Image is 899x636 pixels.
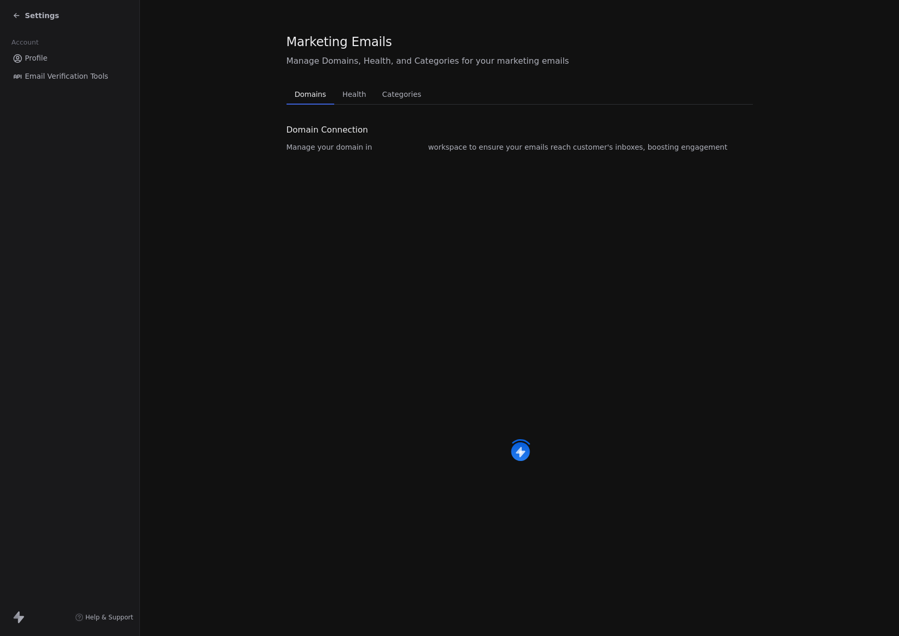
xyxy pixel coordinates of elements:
[573,142,727,152] span: customer's inboxes, boosting engagement
[75,613,133,621] a: Help & Support
[8,50,131,67] a: Profile
[338,87,370,102] span: Health
[287,124,368,136] span: Domain Connection
[378,87,425,102] span: Categories
[85,613,133,621] span: Help & Support
[25,71,108,82] span: Email Verification Tools
[287,142,373,152] span: Manage your domain in
[7,35,43,50] span: Account
[25,10,59,21] span: Settings
[287,34,392,50] span: Marketing Emails
[12,10,59,21] a: Settings
[287,55,753,67] span: Manage Domains, Health, and Categories for your marketing emails
[428,142,571,152] span: workspace to ensure your emails reach
[8,68,131,85] a: Email Verification Tools
[290,87,330,102] span: Domains
[25,53,48,64] span: Profile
